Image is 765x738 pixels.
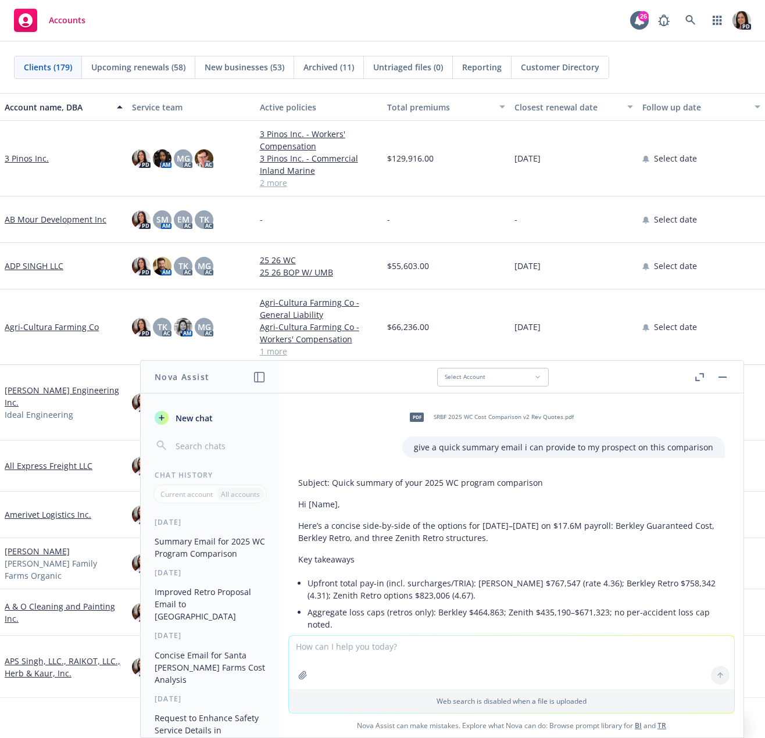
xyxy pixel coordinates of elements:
span: EM [177,213,190,225]
button: Improved Retro Proposal Email to [GEOGRAPHIC_DATA] [150,582,270,626]
div: [DATE] [141,568,280,578]
a: A & O Cleaning and Painting Inc. [5,600,123,625]
button: New chat [150,407,270,428]
span: [PERSON_NAME] Family Farms Organic [5,557,123,582]
span: $129,916.00 [387,152,434,164]
span: New chat [173,412,213,424]
img: photo [174,318,192,336]
span: [DATE] [514,152,541,164]
div: Account name, DBA [5,101,110,113]
span: pdf [410,413,424,421]
span: Select Account [445,373,485,381]
a: ADP SINGH LLC [5,260,63,272]
span: Ideal Engineering [5,409,73,421]
div: [DATE] [141,694,280,704]
img: photo [732,11,751,30]
span: TK [178,260,188,272]
img: photo [132,457,151,475]
a: 25 26 BOP W/ UMB [260,266,378,278]
p: Subject: Quick summary of your 2025 WC program comparison [298,477,725,489]
div: 26 [638,11,649,22]
span: [DATE] [514,321,541,333]
img: photo [195,149,213,168]
img: photo [153,257,171,275]
span: $66,236.00 [387,321,429,333]
span: Accounts [49,16,85,25]
img: photo [132,506,151,524]
span: MG [198,260,211,272]
li: Aggregate loss caps (retros only): Berkley $464,863; Zenith $435,190–$671,323; no per-accident lo... [308,604,725,633]
a: [PERSON_NAME] [5,545,70,557]
div: [DATE] [141,517,280,527]
a: Report a Bug [652,9,675,32]
span: Untriaged files (0) [373,61,443,73]
a: AB Mour Development Inc [5,213,106,225]
a: Amerivet Logistics Inc. [5,508,91,521]
span: TK [158,321,167,333]
p: Hi [Name], [298,498,725,510]
a: Switch app [706,9,729,32]
div: Total premiums [387,101,492,113]
div: Chat History [141,470,280,480]
span: Select date [654,260,697,272]
p: Here’s a concise side-by-side of the options for [DATE]–[DATE] on $17.6M payroll: Berkley Guarant... [298,520,725,544]
span: New businesses (53) [205,61,284,73]
span: [DATE] [514,260,541,272]
a: 3 Pinos Inc. - Commercial Inland Marine [260,152,378,177]
li: Minimum earned / maximum cost: Berkley Retro 60% min, 120% max; Zenith options range 38.9%–75% mi... [308,633,725,662]
a: [PERSON_NAME] Engineering Inc. [5,384,123,409]
a: APS Singh, LLC., RAIKOT, LLC., Herb & Kaur, Inc. [5,655,123,679]
span: - [514,213,517,225]
span: MG [177,152,190,164]
span: TK [199,213,209,225]
span: $55,603.00 [387,260,429,272]
span: Select date [654,152,697,164]
div: Follow up date [642,101,748,113]
button: Concise Email for Santa [PERSON_NAME] Farms Cost Analysis [150,646,270,689]
img: photo [132,603,151,622]
span: SRBF 2025 WC Cost Comparison v2 Rev Quotes.pdf [434,413,574,421]
span: Archived (11) [303,61,354,73]
button: Total premiums [382,93,510,121]
li: Upfront total pay-in (incl. surcharges/TRIA): [PERSON_NAME] $767,547 (rate 4.36); Berkley Retro $... [308,575,725,604]
div: Closest renewal date [514,101,620,113]
div: pdfSRBF 2025 WC Cost Comparison v2 Rev Quotes.pdf [402,403,576,432]
div: Service team [132,101,250,113]
a: Agri-Cultura Farming Co - Workers' Compensation [260,321,378,345]
span: - [260,213,263,225]
div: Active policies [260,101,378,113]
p: All accounts [221,489,260,499]
button: Follow up date [638,93,765,121]
img: photo [132,318,151,336]
a: TR [657,721,666,730]
div: [DATE] [141,630,280,640]
a: 1 more [260,345,378,357]
img: photo [132,554,151,573]
span: Nova Assist can make mistakes. Explore what Nova can do: Browse prompt library for and [284,714,739,737]
span: Clients (179) [24,61,72,73]
button: Service team [127,93,255,121]
a: 3 Pinos Inc. [5,152,49,164]
input: Search chats [173,438,266,454]
p: give a quick summary email i can provide to my prospect on this comparison [414,441,713,453]
a: 2 more [260,177,378,189]
span: Customer Directory [521,61,599,73]
img: photo [132,149,151,168]
a: Search [679,9,702,32]
button: Closest renewal date [510,93,637,121]
img: photo [132,658,151,676]
a: Agri-Cultura Farming Co - General Liability [260,296,378,321]
span: - [387,213,390,225]
a: 25 26 WC [260,254,378,266]
img: photo [132,257,151,275]
p: Web search is disabled when a file is uploaded [296,696,727,706]
button: Active policies [255,93,382,121]
a: Agri-Cultura Farming Co [5,321,99,333]
p: Key takeaways [298,553,725,565]
span: Upcoming renewals (58) [91,61,185,73]
span: Reporting [462,61,502,73]
a: Accounts [9,4,90,37]
a: All Express Freight LLC [5,460,92,472]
